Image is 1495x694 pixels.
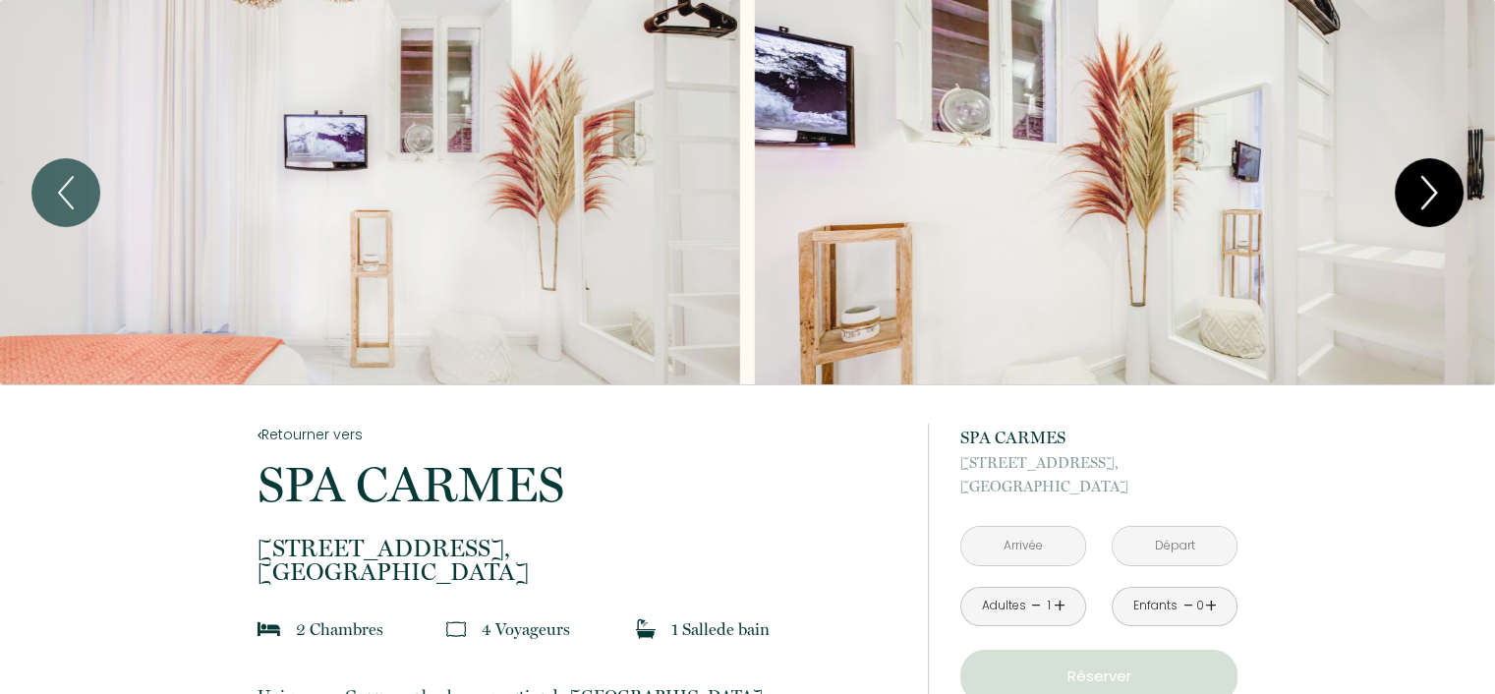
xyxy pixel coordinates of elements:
[258,424,902,445] a: Retourner vers
[1205,591,1217,621] a: +
[671,615,770,643] p: 1 Salle de bain
[563,619,570,639] span: s
[1395,158,1464,227] button: Next
[1113,527,1236,565] input: Départ
[1133,597,1178,615] div: Enfants
[376,619,383,639] span: s
[981,597,1025,615] div: Adultes
[967,665,1231,688] p: Réserver
[258,537,902,584] p: [GEOGRAPHIC_DATA]
[1054,591,1065,621] a: +
[960,451,1237,498] p: [GEOGRAPHIC_DATA]
[296,615,383,643] p: 2 Chambre
[482,615,570,643] p: 4 Voyageur
[960,451,1237,475] span: [STREET_ADDRESS],
[258,537,902,560] span: [STREET_ADDRESS],
[1195,597,1205,615] div: 0
[446,619,466,639] img: guests
[1182,591,1193,621] a: -
[258,460,902,509] p: SPA CARMES
[1031,591,1042,621] a: -
[1044,597,1054,615] div: 1
[961,527,1085,565] input: Arrivée
[960,424,1237,451] p: SPA CARMES
[31,158,100,227] button: Previous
